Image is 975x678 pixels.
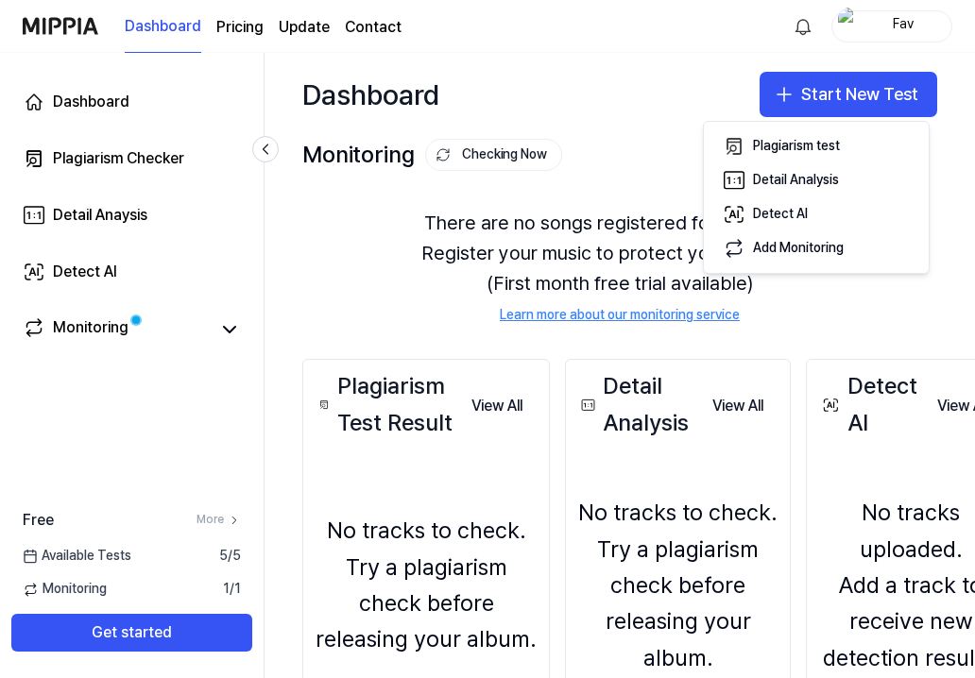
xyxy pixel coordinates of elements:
[23,509,54,532] span: Free
[456,385,538,425] a: View All
[577,495,778,676] div: No tracks to check. Try a plagiarism check before releasing your album.
[753,171,839,190] div: Detail Analysis
[697,387,778,425] button: View All
[279,16,330,39] a: Update
[697,385,778,425] a: View All
[315,513,538,658] div: No tracks to check. Try a plagiarism check before releasing your album.
[456,387,538,425] button: View All
[23,580,107,599] span: Monitoring
[53,316,128,343] div: Monitoring
[23,547,131,566] span: Available Tests
[53,91,129,113] div: Dashboard
[11,79,252,125] a: Dashboard
[711,163,921,197] button: Detail Analysis
[219,547,241,566] span: 5 / 5
[11,193,252,238] a: Detail Anaysis
[53,204,147,227] div: Detail Anaysis
[866,15,940,36] div: Fav
[425,139,562,171] button: Checking Now
[500,306,740,325] a: Learn more about our monitoring service
[11,614,252,652] button: Get started
[23,316,211,343] a: Monitoring
[216,16,264,39] a: Pricing
[302,185,937,347] div: There are no songs registered for monitoring. Register your music to protect your copyright. (Fir...
[753,239,844,258] div: Add Monitoring
[302,137,562,173] div: Monitoring
[831,10,952,42] button: profileFav
[125,1,201,53] a: Dashboard
[792,15,814,38] img: 알림
[760,72,937,117] button: Start New Test
[345,16,402,39] a: Contact
[197,512,241,528] a: More
[838,8,861,45] img: profile
[711,231,921,265] button: Add Monitoring
[315,368,456,441] div: Plagiarism Test Result
[711,197,921,231] button: Detect AI
[53,147,184,170] div: Plagiarism Checker
[11,136,252,181] a: Plagiarism Checker
[818,368,922,441] div: Detect AI
[711,129,921,163] button: Plagiarism test
[577,368,697,441] div: Detail Analysis
[223,580,241,599] span: 1 / 1
[302,72,439,117] div: Dashboard
[11,249,252,295] a: Detect AI
[753,205,808,224] div: Detect AI
[753,137,840,156] div: Plagiarism test
[53,261,117,283] div: Detect AI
